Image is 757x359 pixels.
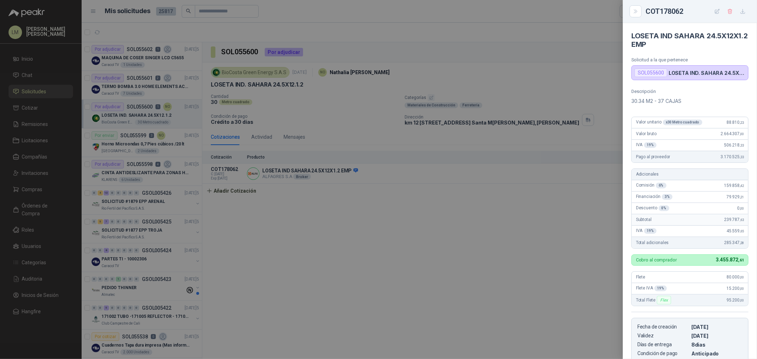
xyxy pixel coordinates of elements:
[636,258,677,262] p: Cobro al comprador
[654,286,667,291] div: 19 %
[724,240,744,245] span: 285.347
[636,286,667,291] span: Flete IVA
[636,228,657,234] span: IVA
[644,142,657,148] div: 19 %
[635,68,667,77] div: SOL055600
[636,120,702,125] span: Valor unitario
[740,184,744,188] span: ,42
[726,228,744,233] span: 45.559
[636,217,652,222] span: Subtotal
[637,324,689,330] p: Fecha de creación
[632,169,748,180] div: Adicionales
[740,229,744,233] span: ,65
[740,287,744,291] span: ,00
[740,218,744,222] span: ,63
[691,350,742,357] p: Anticipado
[740,206,744,210] span: ,00
[636,131,657,136] span: Valor bruto
[669,70,745,76] p: LOSETA IND. SAHARA 24.5X12.1.2
[726,298,744,303] span: 95.200
[740,155,744,159] span: ,33
[726,286,744,291] span: 15.200
[737,206,744,211] span: 0
[637,350,689,357] p: Condición de pago
[636,194,673,200] span: Financiación
[740,143,744,147] span: ,33
[636,296,673,304] span: Total Flete
[691,342,742,348] p: 8 dias
[637,333,689,339] p: Validez
[662,194,673,200] div: 3 %
[740,121,744,125] span: ,23
[691,333,742,339] p: [DATE]
[726,275,744,280] span: 80.000
[724,217,744,222] span: 239.787
[726,194,744,199] span: 79.929
[716,257,744,263] span: 3.455.872
[721,154,744,159] span: 3.170.525
[631,32,748,49] h4: LOSETA IND SAHARA 24.5X12X1.2 EMP
[636,183,667,188] span: Comisión
[740,241,744,245] span: ,28
[632,237,748,248] div: Total adicionales
[691,324,742,330] p: [DATE]
[636,205,669,211] span: Descuento
[740,132,744,136] span: ,00
[659,205,669,211] div: 0 %
[637,342,689,348] p: Días de entrega
[656,183,667,188] div: 6 %
[740,275,744,279] span: ,00
[740,195,744,199] span: ,21
[636,275,645,280] span: Flete
[663,120,702,125] div: x 30 Metro cuadrado
[721,131,744,136] span: 2.664.307
[726,120,744,125] span: 88.810
[738,258,744,263] span: ,61
[646,6,748,17] div: COT178062
[657,296,671,304] div: Flex
[636,154,670,159] span: Pago al proveedor
[631,97,748,105] p: 30.34 M2 - 37 CAJAS
[644,228,657,234] div: 19 %
[724,183,744,188] span: 159.858
[636,142,657,148] span: IVA
[740,298,744,302] span: ,00
[631,7,640,16] button: Close
[631,57,748,62] p: Solicitud a la que pertenece
[631,89,748,94] p: Descripción
[724,143,744,148] span: 506.218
